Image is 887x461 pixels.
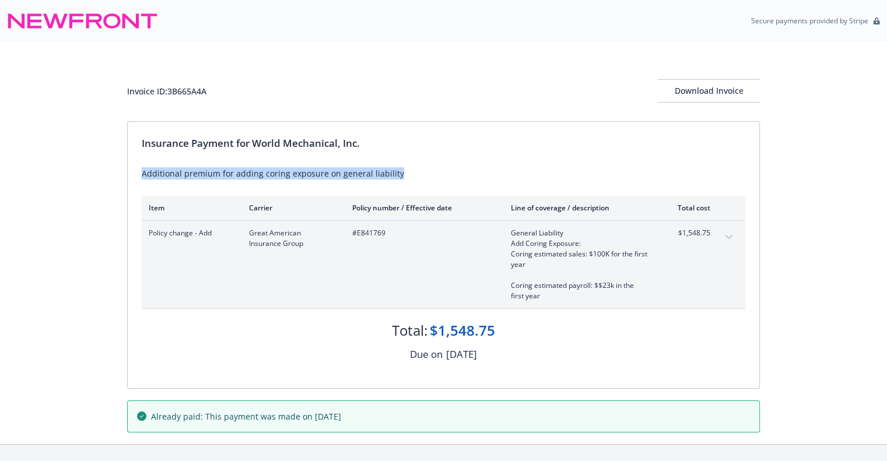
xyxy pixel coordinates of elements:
[142,136,745,151] div: Insurance Payment for World Mechanical, Inc.
[249,203,334,213] div: Carrier
[142,221,745,308] div: Policy change - AddGreat American Insurance Group#E841769General LiabilityAdd Coring Exposure: Co...
[511,228,648,301] span: General LiabilityAdd Coring Exposure: Coring estimated sales: $100K for the first year Coring est...
[720,228,738,247] button: expand content
[410,347,443,362] div: Due on
[511,238,648,301] span: Add Coring Exposure: Coring estimated sales: $100K for the first year Coring estimated payroll: $...
[249,228,334,249] span: Great American Insurance Group
[511,203,648,213] div: Line of coverage / description
[667,228,710,238] span: $1,548.75
[511,228,648,238] span: General Liability
[149,228,230,238] span: Policy change - Add
[392,321,427,340] div: Total:
[142,167,745,180] div: Additional premium for adding coring exposure on general liability
[658,80,760,102] div: Download Invoice
[127,85,206,97] div: Invoice ID: 3B665A4A
[352,228,492,238] span: #E841769
[751,16,868,26] p: Secure payments provided by Stripe
[430,321,495,340] div: $1,548.75
[149,203,230,213] div: Item
[151,410,341,423] span: Already paid: This payment was made on [DATE]
[667,203,710,213] div: Total cost
[658,79,760,103] button: Download Invoice
[446,347,477,362] div: [DATE]
[352,203,492,213] div: Policy number / Effective date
